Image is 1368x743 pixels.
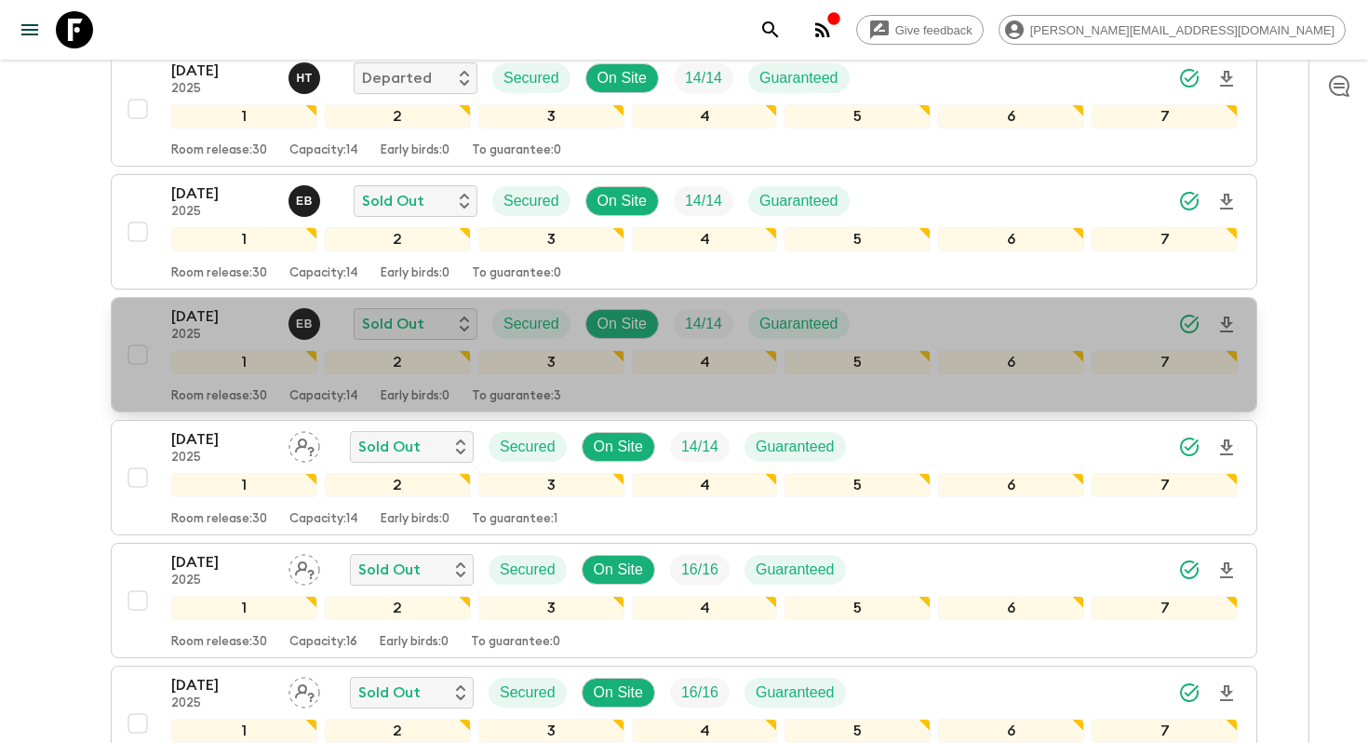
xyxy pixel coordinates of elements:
div: 5 [785,719,931,743]
div: 7 [1092,596,1238,620]
p: Guaranteed [756,682,835,704]
div: 4 [632,473,778,497]
div: 1 [171,104,317,128]
p: Sold Out [358,559,421,581]
p: E B [296,317,313,331]
p: 14 / 14 [685,313,722,335]
p: 14 / 14 [685,67,722,89]
button: [DATE]2025Heldi TurhaniDepartedSecuredOn SiteTrip FillGuaranteed1234567Room release:30Capacity:14... [111,51,1257,167]
span: [PERSON_NAME][EMAIL_ADDRESS][DOMAIN_NAME] [1020,23,1345,37]
div: Secured [489,678,567,708]
p: On Site [597,313,647,335]
p: [DATE] [171,428,274,451]
div: Secured [492,309,570,339]
div: Trip Fill [670,432,730,462]
p: To guarantee: 0 [471,635,560,650]
p: 14 / 14 [681,436,718,458]
div: 6 [938,719,1084,743]
div: 5 [785,473,931,497]
div: Secured [489,555,567,585]
p: To guarantee: 3 [472,389,561,404]
div: On Site [582,432,655,462]
svg: Download Onboarding [1215,191,1238,213]
p: To guarantee: 1 [472,512,557,527]
p: On Site [594,436,643,458]
p: 2025 [171,328,274,343]
p: 2025 [171,205,274,220]
div: 2 [325,719,471,743]
p: [DATE] [171,305,274,328]
p: Room release: 30 [171,635,267,650]
div: 4 [632,719,778,743]
p: On Site [597,190,647,212]
div: 7 [1092,473,1238,497]
div: On Site [582,555,655,585]
p: Sold Out [362,313,424,335]
div: Secured [492,186,570,216]
p: Early birds: 0 [381,389,449,404]
div: 4 [632,227,778,251]
div: Trip Fill [674,186,733,216]
div: 6 [938,596,1084,620]
svg: Synced Successfully [1178,67,1200,89]
div: 4 [632,596,778,620]
p: Guaranteed [759,67,838,89]
p: E B [296,194,313,209]
p: Secured [500,682,556,704]
p: Capacity: 14 [289,512,358,527]
p: 16 / 16 [681,559,718,581]
p: Early birds: 0 [381,143,449,158]
p: Capacity: 14 [289,389,358,404]
p: Sold Out [358,682,421,704]
div: Secured [492,63,570,93]
p: [DATE] [171,60,274,82]
svg: Synced Successfully [1178,190,1200,212]
p: Early birds: 0 [381,512,449,527]
div: 5 [785,227,931,251]
p: 16 / 16 [681,682,718,704]
div: 5 [785,350,931,374]
div: 7 [1092,227,1238,251]
button: [DATE]2025Assign pack leaderSold OutSecuredOn SiteTrip FillGuaranteed1234567Room release:30Capaci... [111,543,1257,658]
div: 2 [325,596,471,620]
p: [DATE] [171,551,274,574]
div: 3 [478,350,624,374]
svg: Download Onboarding [1215,437,1238,459]
svg: Download Onboarding [1215,314,1238,336]
p: Departed [362,67,432,89]
div: 2 [325,104,471,128]
div: 2 [325,350,471,374]
div: 2 [325,473,471,497]
p: Secured [503,313,559,335]
div: Trip Fill [674,63,733,93]
div: 4 [632,104,778,128]
p: Room release: 30 [171,512,267,527]
button: [DATE]2025Erild BallaSold OutSecuredOn SiteTrip FillGuaranteed1234567Room release:30Capacity:14Ea... [111,174,1257,290]
div: 1 [171,350,317,374]
p: 14 / 14 [685,190,722,212]
p: 2025 [171,696,274,711]
p: 2025 [171,574,274,588]
svg: Synced Successfully [1178,313,1200,335]
button: menu [11,11,48,48]
svg: Download Onboarding [1215,68,1238,90]
p: Secured [503,67,559,89]
div: [PERSON_NAME][EMAIL_ADDRESS][DOMAIN_NAME] [999,15,1346,45]
p: Sold Out [362,190,424,212]
p: 2025 [171,451,274,466]
div: 1 [171,227,317,251]
div: 4 [632,350,778,374]
p: Guaranteed [756,436,835,458]
p: To guarantee: 0 [472,266,561,281]
p: Early birds: 0 [380,635,449,650]
div: 3 [478,719,624,743]
p: Guaranteed [756,559,835,581]
p: Room release: 30 [171,389,267,404]
div: 6 [938,350,1084,374]
svg: Synced Successfully [1178,436,1200,458]
div: 5 [785,596,931,620]
svg: Synced Successfully [1178,682,1200,704]
div: 7 [1092,104,1238,128]
span: Assign pack leader [288,560,320,574]
button: search adventures [752,11,789,48]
